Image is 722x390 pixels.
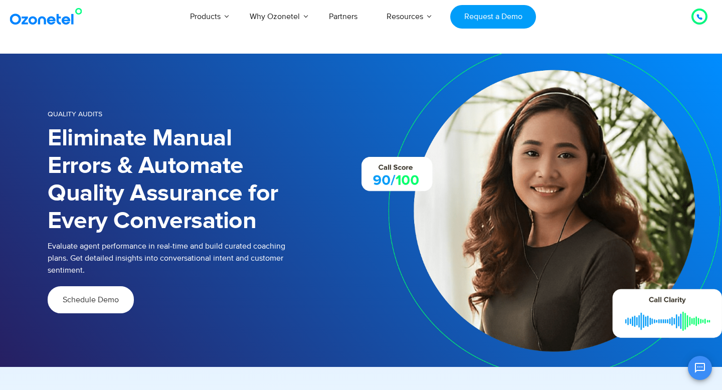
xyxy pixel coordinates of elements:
span: Quality Audits [48,110,102,118]
button: Open chat [688,356,712,380]
h1: Eliminate Manual Errors & Automate Quality Assurance for Every Conversation [48,125,298,235]
span: Schedule Demo [63,296,119,304]
p: Evaluate agent performance in real-time and build curated coaching plans. Get detailed insights i... [48,240,298,276]
a: Schedule Demo [48,286,134,313]
a: Request a Demo [450,5,536,29]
